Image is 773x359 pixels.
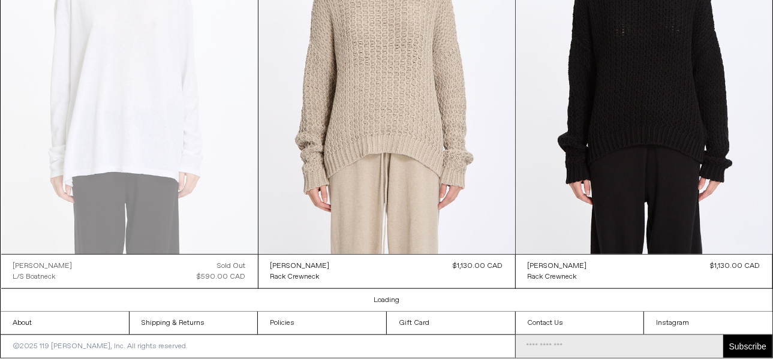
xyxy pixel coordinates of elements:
a: Contact Us [516,312,644,334]
a: Gift Card [387,312,515,334]
div: Rack Crewneck [270,272,320,282]
a: [PERSON_NAME] [270,261,330,271]
a: Policies [258,312,386,334]
div: L/S Boatneck [13,272,56,282]
a: [PERSON_NAME] [528,261,587,271]
span: $1,130.00 CAD [711,261,760,271]
a: Instagram [644,312,772,334]
div: Sold out [218,261,246,271]
div: Rack Crewneck [528,272,577,282]
span: $1,130.00 CAD [453,261,503,271]
p: ©2025 119 [PERSON_NAME], Inc. All rights reserved. [1,335,200,358]
a: Rack Crewneck [270,271,330,282]
a: L/S Boatneck [13,271,73,282]
a: Rack Crewneck [528,271,587,282]
a: Loading [374,295,399,305]
a: About [1,312,129,334]
a: [PERSON_NAME] [13,261,73,271]
a: Shipping & Returns [130,312,258,334]
button: Subscribe [723,335,772,358]
span: $590.00 CAD [197,272,246,282]
input: Email Address [516,335,723,358]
